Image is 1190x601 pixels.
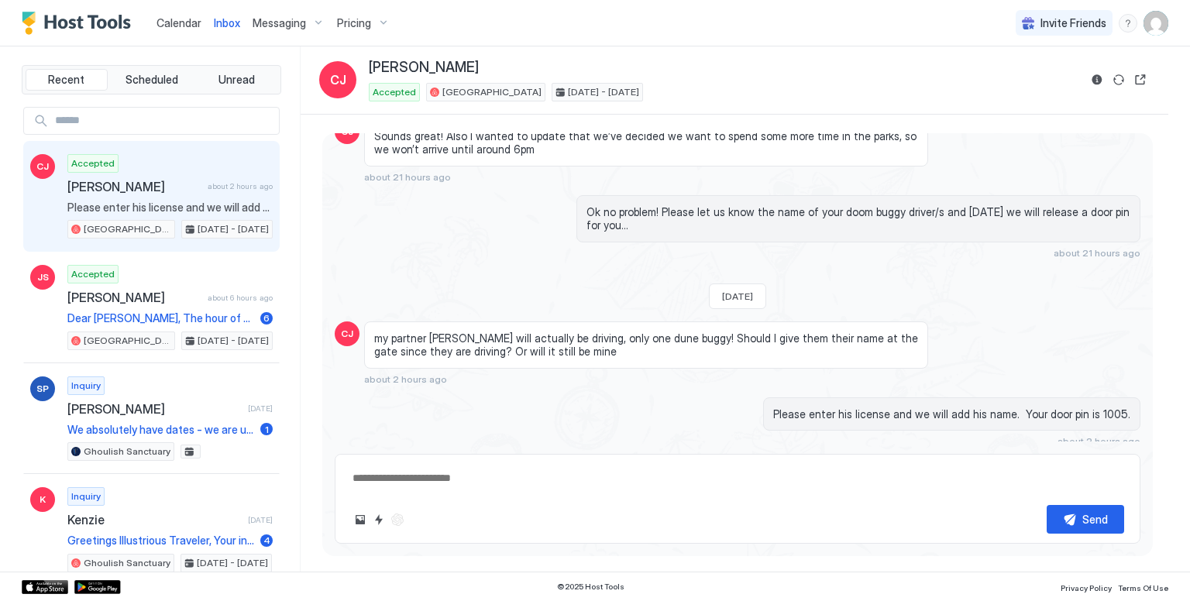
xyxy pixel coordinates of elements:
span: [PERSON_NAME] [67,401,242,417]
a: Privacy Policy [1061,579,1112,595]
div: Send [1082,511,1108,527]
span: Please enter his license and we will add his name. Your door pin is 1005. [67,201,273,215]
span: Pricing [337,16,371,30]
span: about 21 hours ago [1054,247,1140,259]
span: Terms Of Use [1118,583,1168,592]
span: 1 [265,424,269,435]
span: [DATE] - [DATE] [198,334,269,348]
span: CJ [341,327,353,341]
span: Accepted [71,267,115,281]
span: [DATE] [248,515,273,525]
div: tab-group [22,65,281,94]
span: Recent [48,73,84,87]
a: Google Play Store [74,580,121,594]
span: about 2 hours ago [1058,435,1140,447]
span: [DATE] - [DATE] [568,85,639,99]
span: Ok no problem! Please let us know the name of your doom buggy driver/s and [DATE] we will release... [586,205,1130,232]
span: Unread [218,73,255,87]
button: Sync reservation [1109,70,1128,89]
span: © 2025 Host Tools [557,582,624,592]
span: Greetings Illustrious Traveler, Your inquiry has made its way into the void. We are establishing ... [67,534,254,548]
span: [GEOGRAPHIC_DATA] [442,85,542,99]
span: Scheduled [126,73,178,87]
button: Send [1047,505,1124,534]
span: Invite Friends [1040,16,1106,30]
button: Open reservation [1131,70,1150,89]
span: 6 [263,312,270,324]
a: Host Tools Logo [22,12,138,35]
span: [PERSON_NAME] [369,59,479,77]
div: menu [1119,14,1137,33]
button: Upload image [351,510,370,529]
span: Messaging [253,16,306,30]
span: K [40,493,46,507]
span: Accepted [71,156,115,170]
span: about 2 hours ago [208,181,273,191]
button: Quick reply [370,510,388,529]
input: Input Field [49,108,279,134]
button: Recent [26,69,108,91]
span: Please enter his license and we will add his name. Your door pin is 1005. [773,407,1130,421]
span: about 6 hours ago [208,293,273,303]
span: Kenzie [67,512,242,527]
span: my partner [PERSON_NAME] will actually be driving, only one dune buggy! Should I give them their ... [374,331,918,359]
a: App Store [22,580,68,594]
iframe: Intercom live chat [15,548,53,586]
span: [GEOGRAPHIC_DATA] [84,334,171,348]
span: We absolutely have dates - we are updating calendars at the moment. If you have specific dates yo... [67,423,254,437]
span: Calendar [156,16,201,29]
span: Inquiry [71,379,101,393]
span: CJ [36,160,49,173]
div: User profile [1144,11,1168,36]
span: Ghoulish Sanctuary [84,556,170,570]
a: Terms Of Use [1118,579,1168,595]
span: about 21 hours ago [364,171,451,183]
button: Unread [195,69,277,91]
a: Inbox [214,15,240,31]
span: JS [37,270,49,284]
button: Scheduled [111,69,193,91]
span: [DATE] [248,404,273,414]
span: [GEOGRAPHIC_DATA] [84,222,171,236]
span: Inquiry [71,489,101,503]
span: [DATE] [722,290,753,302]
span: [DATE] - [DATE] [198,222,269,236]
span: [DATE] - [DATE] [197,556,268,570]
span: Accepted [373,85,416,99]
button: Reservation information [1088,70,1106,89]
span: Sounds great! Also I wanted to update that we’ve decided we want to spend some more time in the p... [374,129,918,156]
span: [PERSON_NAME] [67,290,201,305]
span: about 2 hours ago [364,373,447,385]
a: Calendar [156,15,201,31]
span: CJ [330,70,346,89]
span: 4 [263,534,270,546]
span: Inbox [214,16,240,29]
span: Dear [PERSON_NAME], The hour of your departure approaches, and we trust you'll enjoy an easy pass... [67,311,254,325]
span: Privacy Policy [1061,583,1112,592]
span: Ghoulish Sanctuary [84,445,170,458]
span: SP [36,382,49,396]
span: [PERSON_NAME] [67,179,201,194]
